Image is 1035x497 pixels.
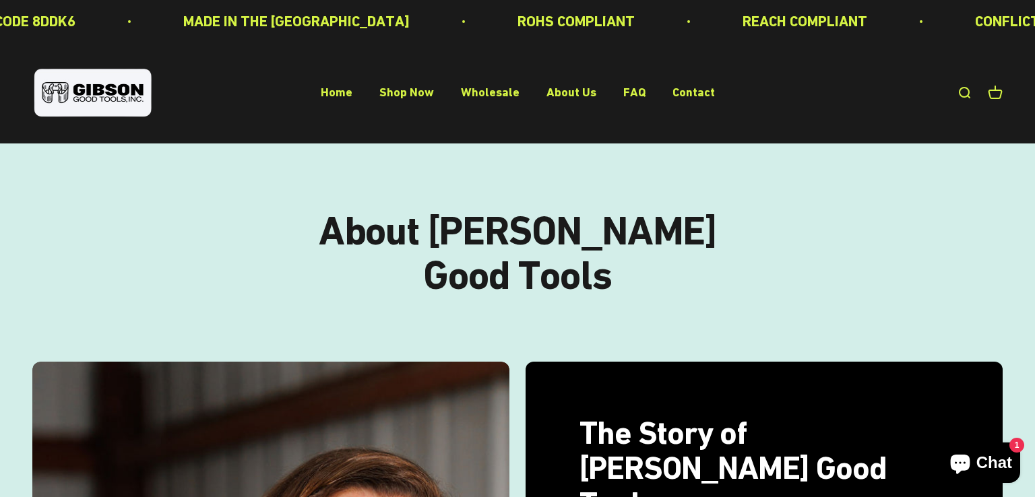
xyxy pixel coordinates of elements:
[461,86,520,100] a: Wholesale
[546,86,596,100] a: About Us
[623,86,646,100] a: FAQ
[321,86,352,100] a: Home
[672,86,715,100] a: Contact
[379,86,434,100] a: Shop Now
[299,208,736,297] p: About [PERSON_NAME] Good Tools
[181,9,408,33] p: MADE IN THE [GEOGRAPHIC_DATA]
[515,9,633,33] p: ROHS COMPLIANT
[938,442,1024,486] inbox-online-store-chat: Shopify online store chat
[741,9,865,33] p: REACH COMPLIANT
